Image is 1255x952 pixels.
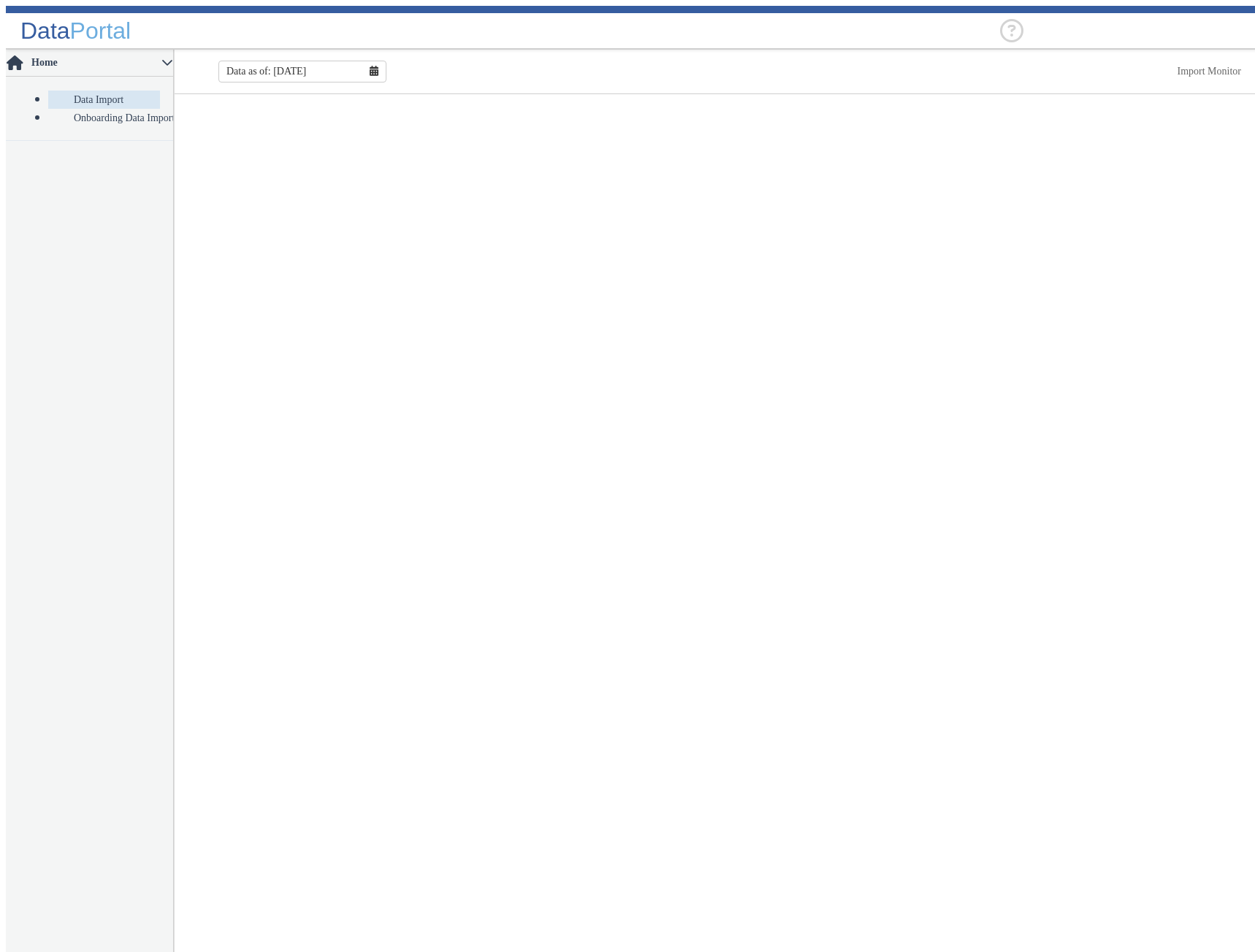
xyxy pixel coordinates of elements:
[1000,19,1023,42] div: Help
[70,18,131,44] span: Portal
[1178,66,1242,77] a: This is available for Darling Employees only
[48,91,160,109] a: Data Import
[30,57,161,69] span: Home
[226,66,306,77] span: Data as of: [DATE]
[6,50,173,77] p-accordion-header: Home
[20,18,70,44] span: Data
[1023,24,1243,37] ng-select: null
[6,77,173,140] p-accordion-content: Home
[48,109,160,127] a: Onboarding Data Import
